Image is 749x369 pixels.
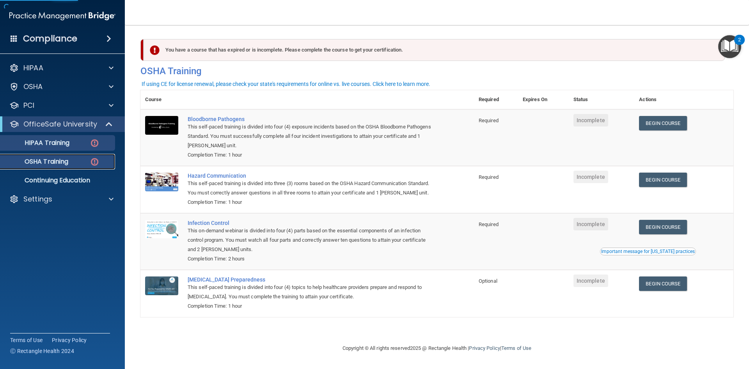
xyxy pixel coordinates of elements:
a: HIPAA [9,63,114,73]
div: This self-paced training is divided into four (4) exposure incidents based on the OSHA Bloodborne... [188,122,435,150]
a: Hazard Communication [188,173,435,179]
p: OSHA Training [5,158,68,166]
p: OfficeSafe University [23,119,97,129]
p: HIPAA [23,63,43,73]
a: PCI [9,101,114,110]
th: Status [569,90,635,109]
span: Incomplete [573,275,608,287]
div: You have a course that has expired or is incomplete. Please complete the course to get your certi... [144,39,725,61]
p: Settings [23,194,52,204]
p: HIPAA Training [5,139,69,147]
th: Required [474,90,518,109]
p: Continuing Education [5,176,112,184]
a: Privacy Policy [52,336,87,344]
span: Incomplete [573,114,608,127]
span: Incomplete [573,171,608,183]
a: Terms of Use [10,336,43,344]
div: Copyright © All rights reserved 2025 @ Rectangle Health | | [295,336,579,361]
a: [MEDICAL_DATA] Preparedness [188,276,435,283]
div: Completion Time: 1 hour [188,301,435,311]
a: Begin Course [639,173,687,187]
th: Course [140,90,183,109]
div: Completion Time: 1 hour [188,198,435,207]
div: This on-demand webinar is divided into four (4) parts based on the essential components of an inf... [188,226,435,254]
a: Bloodborne Pathogens [188,116,435,122]
div: Completion Time: 2 hours [188,254,435,264]
a: OSHA [9,82,114,91]
th: Expires On [518,90,569,109]
p: OSHA [23,82,43,91]
img: exclamation-circle-solid-danger.72ef9ffc.png [150,45,160,55]
a: OfficeSafe University [9,119,113,129]
div: Completion Time: 1 hour [188,150,435,160]
button: Read this if you are a dental practitioner in the state of CA [600,248,696,255]
div: This self-paced training is divided into three (3) rooms based on the OSHA Hazard Communication S... [188,179,435,198]
span: Optional [479,278,497,284]
span: Required [479,221,499,227]
span: Required [479,118,499,123]
a: Begin Course [639,116,687,130]
a: Begin Course [639,276,687,291]
h4: Compliance [23,33,77,44]
div: If using CE for license renewal, please check your state's requirements for online vs. live cours... [142,81,430,87]
h4: OSHA Training [140,66,733,77]
a: Privacy Policy [469,345,500,351]
span: Ⓒ Rectangle Health 2024 [10,347,74,355]
a: Infection Control [188,220,435,226]
div: 2 [738,40,741,50]
p: PCI [23,101,34,110]
a: Settings [9,194,114,204]
th: Actions [634,90,733,109]
a: Begin Course [639,220,687,234]
img: PMB logo [9,8,115,24]
a: Terms of Use [501,345,531,351]
div: This self-paced training is divided into four (4) topics to help healthcare providers prepare and... [188,283,435,301]
span: Required [479,174,499,180]
div: Important message for [US_STATE] practices [601,249,695,254]
img: danger-circle.6113f641.png [90,157,99,167]
img: danger-circle.6113f641.png [90,138,99,148]
span: Incomplete [573,218,608,230]
button: If using CE for license renewal, please check your state's requirements for online vs. live cours... [140,80,431,88]
button: Open Resource Center, 2 new notifications [718,35,741,58]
